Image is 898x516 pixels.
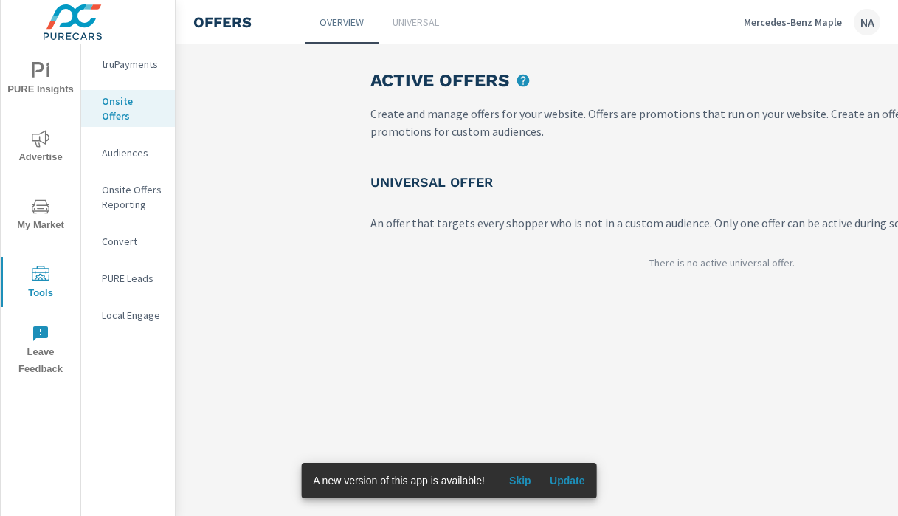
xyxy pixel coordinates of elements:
p: Overview [320,15,364,30]
div: Audiences [81,142,175,164]
div: Local Engage [81,304,175,326]
p: There is no active universal offer. [649,255,795,270]
span: PURE Insights [5,62,76,98]
span: Leave Feedback [5,325,76,378]
span: Update [550,474,585,487]
span: Tools [5,266,76,302]
p: Mercedes-Benz Maple [744,16,842,29]
span: Advertise [5,130,76,166]
div: NA [854,9,880,35]
button: Skip [497,469,544,492]
p: Onsite Offers [102,94,163,123]
span: My Market [5,198,76,234]
h5: Universal Offer [370,173,493,190]
p: Local Engage [102,308,163,323]
div: Onsite Offers Reporting [81,179,175,216]
button: Update [544,469,591,492]
p: Convert [102,234,163,249]
span: Skip [502,474,538,487]
div: truPayments [81,53,175,75]
h4: Offers [193,13,252,31]
div: Convert [81,230,175,252]
h3: Active Offers [370,68,509,93]
p: truPayments [102,57,163,72]
div: Onsite Offers [81,90,175,127]
p: PURE Leads [102,271,163,286]
span: A new version of this app is available! [313,475,485,486]
p: Onsite Offers Reporting [102,182,163,212]
p: Audiences [102,145,163,160]
div: nav menu [1,44,80,384]
div: PURE Leads [81,267,175,289]
span: upload picture [514,71,533,90]
p: Universal [393,15,439,30]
